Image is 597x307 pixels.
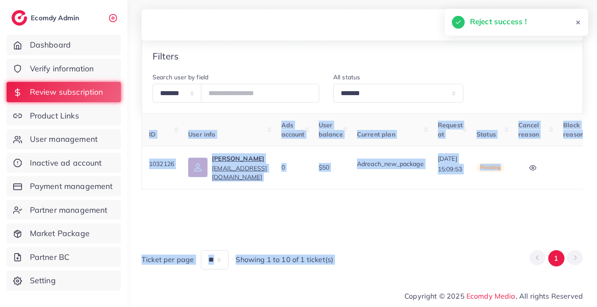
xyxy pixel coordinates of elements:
[7,153,121,173] a: Inactive ad account
[357,130,395,138] span: Current plan
[7,129,121,149] a: User management
[30,181,113,192] span: Payment management
[319,121,343,138] span: User balance
[30,204,108,216] span: Partner management
[11,10,81,26] a: logoEcomdy Admin
[518,121,539,138] span: Cancel reason
[30,228,90,239] span: Market Package
[30,275,56,286] span: Setting
[7,176,121,196] a: Payment management
[357,159,424,169] p: Adreach_new_package
[281,121,305,138] span: Ads account
[470,16,527,27] h5: Reject success !
[30,133,98,145] span: User management
[281,163,305,172] div: 0
[404,291,583,301] span: Copyright © 2025
[477,130,496,138] span: Status
[153,51,178,62] h4: Filters
[30,157,102,169] span: Inactive ad account
[149,159,174,169] p: 1032126
[7,35,121,55] a: Dashboard
[7,59,121,79] a: Verify information
[529,250,583,266] ul: Pagination
[30,252,70,263] span: Partner BC
[30,39,71,51] span: Dashboard
[466,292,516,300] a: Ecomdy Media
[188,158,207,177] img: ic-user-info.36bf1079.svg
[236,255,333,265] span: Showing 1 to 10 of 1 ticket(s)
[212,164,267,181] span: [EMAIL_ADDRESS][DOMAIN_NAME]
[30,86,103,98] span: Review subscription
[333,73,360,81] label: All status
[7,200,121,220] a: Partner management
[7,270,121,291] a: Setting
[319,163,343,172] div: $50
[11,10,27,26] img: logo
[438,121,462,138] span: Request at
[188,130,215,138] span: User info
[7,106,121,126] a: Product Links
[30,110,79,122] span: Product Links
[142,255,194,265] span: Ticket per page
[563,121,584,138] span: Block reason
[7,82,121,102] a: Review subscription
[31,14,81,22] h2: Ecomdy Admin
[516,291,583,301] span: , All rights Reserved
[477,163,504,173] span: Pending
[212,153,267,182] a: [PERSON_NAME][EMAIL_ADDRESS][DOMAIN_NAME]
[7,223,121,244] a: Market Package
[212,153,267,164] p: [PERSON_NAME]
[7,247,121,267] a: Partner BC
[30,63,94,74] span: Verify information
[149,130,156,138] span: ID
[438,153,462,174] p: [DATE] 15:09:53
[153,73,208,81] label: Search user by field
[548,250,564,266] button: Go to page 1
